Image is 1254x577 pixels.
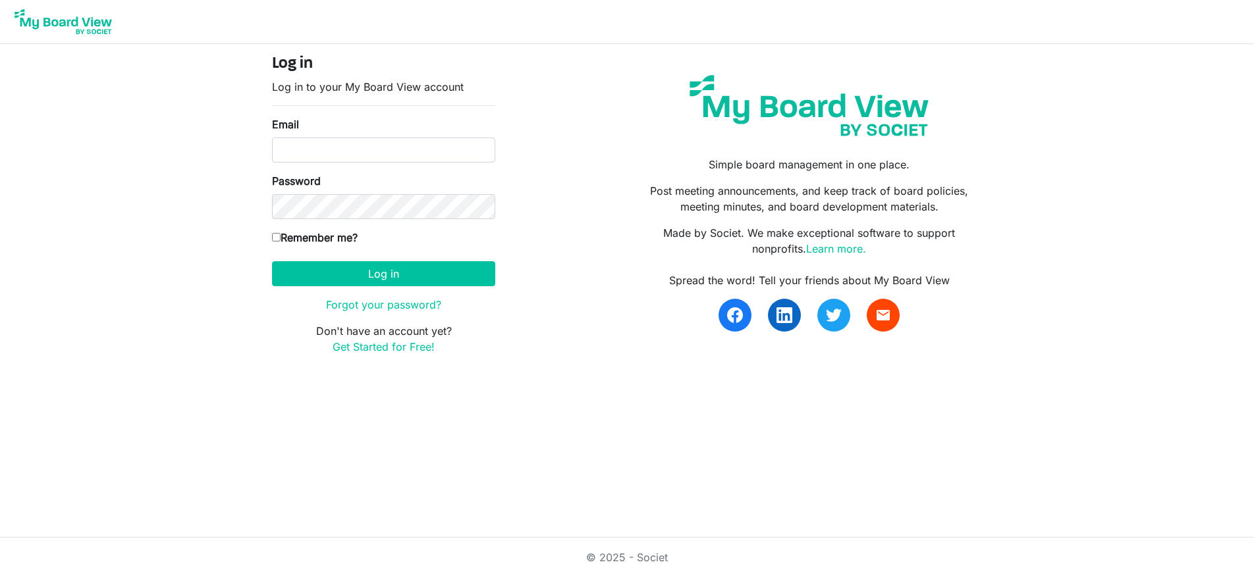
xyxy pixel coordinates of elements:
[272,323,495,355] p: Don't have an account yet?
[272,233,281,241] input: Remember me?
[272,230,358,245] label: Remember me?
[272,173,321,189] label: Password
[826,307,842,323] img: twitter.svg
[333,340,435,353] a: Get Started for Free!
[637,272,982,288] div: Spread the word! Tell your friends about My Board View
[727,307,743,323] img: facebook.svg
[875,307,891,323] span: email
[272,261,495,286] button: Log in
[680,65,939,146] img: my-board-view-societ.svg
[586,551,668,564] a: © 2025 - Societ
[272,55,495,74] h4: Log in
[867,299,900,332] a: email
[777,307,792,323] img: linkedin.svg
[806,242,866,255] a: Learn more.
[11,5,116,38] img: My Board View Logo
[326,298,441,311] a: Forgot your password?
[637,225,982,257] p: Made by Societ. We make exceptional software to support nonprofits.
[272,116,299,132] label: Email
[272,79,495,95] p: Log in to your My Board View account
[637,183,982,214] p: Post meeting announcements, and keep track of board policies, meeting minutes, and board developm...
[637,157,982,172] p: Simple board management in one place.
